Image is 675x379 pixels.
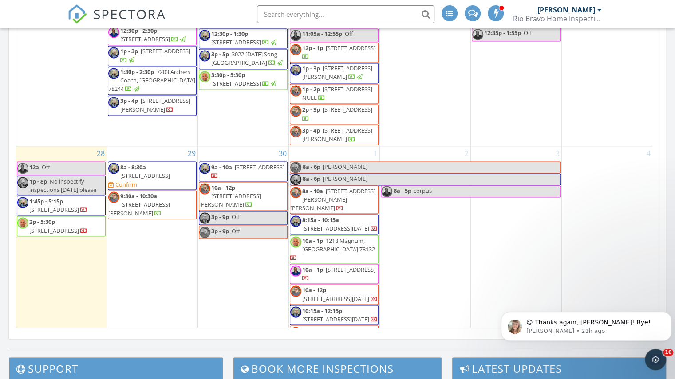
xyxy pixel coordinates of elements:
a: Go to October 1, 2025 [372,146,379,160]
a: 3p - 5p 3022 [DATE] Song, [GEOGRAPHIC_DATA] [199,49,288,69]
span: 3:30p - 5:30p [211,71,245,79]
span: 8:15a - 10:15a [302,215,339,223]
a: 12:30p - 1:30p [STREET_ADDRESS] [211,30,278,46]
span: [STREET_ADDRESS] [323,105,372,113]
span: 8a - 6p [302,162,321,173]
span: 10 [663,349,673,356]
a: 3:30p - 5:30p [STREET_ADDRESS] [211,71,278,87]
span: 10:15a - 12:15p [302,306,342,314]
img: brad.jpg [199,71,210,82]
span: corpus [414,186,432,194]
span: 7203 Archers Coach, [GEOGRAPHIC_DATA] 78244 [108,68,195,93]
a: 3p - 4p [STREET_ADDRESS][PERSON_NAME] [302,126,372,142]
span: 9a - 10a [211,163,232,171]
img: img_3813_1_.jpg [290,327,301,338]
a: Confirm [108,180,137,188]
img: img_6239.jpg [290,174,301,185]
span: 1p - 3p [120,47,138,55]
div: [PERSON_NAME] [537,5,595,14]
a: 10a - 1p [STREET_ADDRESS] [302,265,375,281]
td: Go to September 30, 2025 [198,146,289,379]
span: [STREET_ADDRESS][PERSON_NAME] [120,97,190,113]
span: 3p - 9p [211,212,229,220]
span: 12a [29,163,39,171]
a: 1:30p - 2:30p 7203 Archers Coach, [GEOGRAPHIC_DATA] 78244 [108,68,195,93]
span: [STREET_ADDRESS] [120,171,170,179]
span: [STREET_ADDRESS][DATE] [302,224,369,232]
td: Go to October 4, 2025 [561,146,652,379]
a: 12:30p - 1:30p [STREET_ADDRESS] [199,28,288,48]
a: 8a - 8:30a [STREET_ADDRESS] Confirm [108,161,197,190]
a: 2p - 5:30p [STREET_ADDRESS] [29,217,87,234]
span: 12:30p - 2:30p [302,327,339,335]
span: 8a - 8:30a [120,163,146,171]
td: Go to October 1, 2025 [289,146,380,379]
span: 2p - 3p [302,105,320,113]
a: Go to September 28, 2025 [95,146,107,160]
a: 12:30p - 2:30p [STREET_ADDRESS] [120,27,187,43]
a: 10a - 12p [STREET_ADDRESS][PERSON_NAME] [199,183,261,208]
img: img_3813_1_.jpg [290,44,301,55]
span: 1:30p - 2:30p [120,68,154,76]
img: img_3813_1_.jpg [108,191,119,203]
span: No inspectify inspections [DATE] please [29,177,96,193]
img: eddiegonzalez.jpg [17,163,28,174]
span: [STREET_ADDRESS] [120,35,170,43]
span: SPECTORA [93,4,166,23]
a: Go to September 29, 2025 [186,146,197,160]
img: img_6239.jpg [108,47,119,58]
a: 8:15a - 10:15a [STREET_ADDRESS][DATE] [302,215,378,232]
img: img_3813_1_.jpg [290,187,301,198]
span: Off [42,163,50,171]
a: 1:30p - 2:30p 7203 Archers Coach, [GEOGRAPHIC_DATA] 78244 [108,66,197,95]
a: 12:30p - 2:30p [STREET_ADDRESS] [108,25,197,45]
span: [STREET_ADDRESS][PERSON_NAME][PERSON_NAME] [290,187,375,211]
img: img_6239.jpg [199,163,210,174]
a: 3p - 5p 3022 [DATE] Song, [GEOGRAPHIC_DATA] [211,50,284,66]
span: 3p - 9p [211,227,229,234]
a: Go to September 30, 2025 [277,146,288,160]
a: 1p - 2p [STREET_ADDRESS] NULL [290,84,379,104]
a: 12p - 1p [STREET_ADDRESS] [302,44,375,60]
span: 8a - 6p [302,174,321,185]
span: 1p - 2p [302,85,320,93]
img: img_6239.jpg [108,68,119,79]
img: img_3813_1_.jpg [199,183,210,194]
span: [PERSON_NAME] [323,162,367,170]
span: [PERSON_NAME] [323,174,367,182]
img: img_6239.jpg [199,212,210,223]
a: 9a - 10a [STREET_ADDRESS] [199,161,288,181]
span: 10a - 1p [302,236,323,244]
img: img_3813_1_.jpg [290,126,301,137]
a: 9:30a - 10:30a [STREET_ADDRESS][PERSON_NAME] [108,191,170,216]
a: 1p - 3p [STREET_ADDRESS] [108,46,197,66]
a: 3p - 4p [STREET_ADDRESS][PERSON_NAME] [120,97,190,113]
span: [STREET_ADDRESS][PERSON_NAME] [302,64,372,81]
a: Go to October 4, 2025 [645,146,652,160]
span: [STREET_ADDRESS][PERSON_NAME] [199,191,261,208]
span: 12:35p - 1:55p [484,29,521,37]
a: 1:45p - 5:15p [STREET_ADDRESS] [29,197,87,213]
img: img_6239.jpg [199,50,210,61]
span: [STREET_ADDRESS] [326,44,375,52]
a: 10a - 1p 1218 Magnum, [GEOGRAPHIC_DATA] 78132 [290,236,375,261]
img: eddiegonzalez.jpg [472,29,483,40]
img: img_3813_1_.jpg [290,105,301,117]
span: [STREET_ADDRESS][DATE] [302,315,369,323]
a: 8a - 10a [STREET_ADDRESS][PERSON_NAME][PERSON_NAME] [290,185,379,214]
span: [STREET_ADDRESS] [235,163,284,171]
img: img_6239.jpg [108,97,119,108]
a: 10:15a - 12:15p [STREET_ADDRESS][DATE] [290,305,379,325]
img: img_6239.jpg [17,197,28,208]
img: eddiegonzalez.jpg [290,30,301,41]
span: 1p - 8p [29,177,47,185]
img: img_3813_1_.jpg [290,285,301,297]
a: 10a - 1p [STREET_ADDRESS] [290,264,379,284]
span: [STREET_ADDRESS] [326,265,375,273]
span: Off [524,29,532,37]
a: 12p - 1p [STREET_ADDRESS] [290,43,379,63]
a: 10a - 12p [STREET_ADDRESS][DATE] [290,284,379,304]
a: 2p - 3p [STREET_ADDRESS] [290,104,379,124]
